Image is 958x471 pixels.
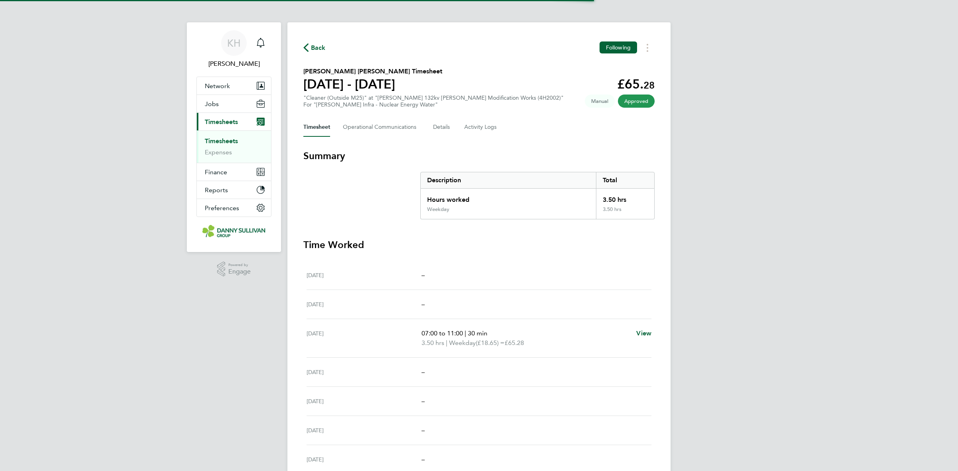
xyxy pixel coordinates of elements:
span: 07:00 to 11:00 [422,329,463,337]
div: [DATE] [307,396,422,406]
button: Following [600,41,637,53]
span: This timesheet has been approved. [618,95,655,108]
div: [DATE] [307,329,422,348]
span: – [422,426,425,434]
div: Description [421,172,596,188]
div: [DATE] [307,300,422,309]
span: – [422,397,425,405]
span: Network [205,82,230,90]
span: 3.50 hrs [422,339,444,347]
span: This timesheet was manually created. [585,95,615,108]
span: – [422,368,425,376]
span: Finance [205,168,227,176]
span: | [446,339,447,347]
a: Powered byEngage [217,262,251,277]
div: [DATE] [307,367,422,377]
div: Weekday [427,206,449,213]
span: (£18.65) = [476,339,505,347]
span: Engage [228,268,251,275]
span: £65.28 [505,339,524,347]
button: Operational Communications [343,118,420,137]
a: KH[PERSON_NAME] [196,30,271,69]
div: Total [596,172,654,188]
div: Summary [420,172,655,219]
button: Timesheets Menu [640,41,655,54]
span: | [465,329,466,337]
span: – [422,455,425,463]
span: 30 min [468,329,487,337]
h2: [PERSON_NAME] [PERSON_NAME] Timesheet [303,67,442,76]
span: Following [606,44,631,51]
span: Jobs [205,100,219,108]
a: View [636,329,651,338]
a: Go to home page [196,225,271,238]
app-decimal: £65. [617,77,655,92]
span: Powered by [228,262,251,268]
span: Timesheets [205,118,238,126]
button: Timesheet [303,118,330,137]
span: Back [311,43,326,53]
div: For "[PERSON_NAME] Infra - Nuclear Energy Water" [303,101,564,108]
h3: Time Worked [303,238,655,251]
button: Timesheets [197,113,271,130]
div: [DATE] [307,455,422,464]
span: Preferences [205,204,239,212]
a: Expenses [205,148,232,156]
button: Preferences [197,199,271,217]
span: Katie Holland [196,59,271,69]
div: [DATE] [307,426,422,435]
div: "Cleaner (Outside M25)" at "[PERSON_NAME] 132kv [PERSON_NAME] Modification Works (4H2002)" [303,95,564,108]
span: Weekday [449,338,476,348]
button: Details [433,118,451,137]
button: Network [197,77,271,95]
div: Timesheets [197,130,271,163]
a: Timesheets [205,137,238,145]
button: Finance [197,163,271,181]
button: Reports [197,181,271,199]
div: 3.50 hrs [596,189,654,206]
span: 28 [643,79,655,91]
div: [DATE] [307,270,422,280]
div: 3.50 hrs [596,206,654,219]
span: – [422,300,425,308]
h3: Summary [303,150,655,162]
button: Jobs [197,95,271,112]
h1: [DATE] - [DATE] [303,76,442,92]
button: Activity Logs [464,118,498,137]
div: Hours worked [421,189,596,206]
span: View [636,329,651,337]
span: – [422,271,425,279]
span: KH [227,38,241,48]
nav: Main navigation [187,22,281,252]
button: Back [303,43,326,53]
span: Reports [205,186,228,194]
img: dannysullivan-logo-retina.png [202,225,265,238]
